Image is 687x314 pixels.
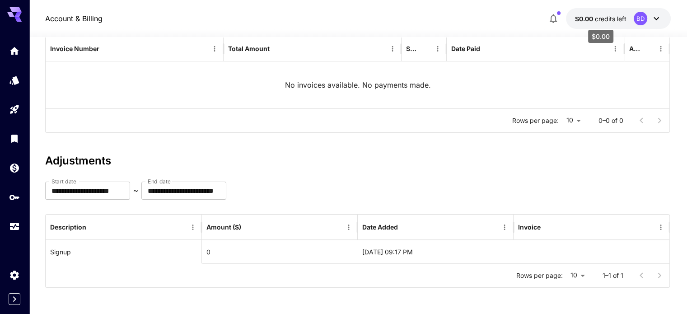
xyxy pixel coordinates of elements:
div: $0.00 [588,30,613,43]
div: BD [634,12,647,25]
div: Status [406,45,418,52]
button: Sort [87,221,100,234]
button: Menu [654,221,667,234]
button: Menu [208,42,221,55]
div: Amount ($) [206,223,241,231]
p: Rows per page: [516,271,563,280]
button: Sort [242,221,255,234]
button: Sort [419,42,431,55]
div: Description [50,223,86,231]
div: 0 [202,240,358,263]
label: Start date [51,178,76,185]
button: Menu [342,221,355,234]
div: Invoice Number [50,45,99,52]
button: Sort [271,42,283,55]
div: $0.00 [575,14,626,23]
button: Menu [609,42,622,55]
button: Sort [542,221,554,234]
div: Library [9,130,20,141]
div: Wallet [9,159,20,171]
button: Menu [386,42,399,55]
div: 10 [562,114,584,127]
div: Total Amount [228,45,270,52]
p: Signup [50,247,71,257]
span: credits left [595,15,626,23]
div: API Keys [9,192,20,203]
nav: breadcrumb [45,13,103,24]
div: Action [629,45,641,52]
button: $0.00BD [566,8,671,29]
button: Menu [498,221,511,234]
div: 22-09-2025 09:17 PM [358,240,514,263]
p: 1–1 of 1 [603,271,623,280]
button: Sort [642,42,654,55]
button: Menu [654,42,667,55]
div: Date Added [362,223,398,231]
button: Expand sidebar [9,293,20,305]
p: ~ [133,185,138,196]
a: Account & Billing [45,13,103,24]
button: Menu [187,221,199,234]
button: Sort [399,221,411,234]
h3: Adjustments [45,155,670,167]
div: Models [9,75,20,86]
label: End date [148,178,170,185]
div: Usage [9,221,20,232]
div: 10 [566,269,588,282]
button: Sort [481,42,494,55]
button: Menu [431,42,444,55]
div: Date Paid [451,45,480,52]
div: Invoice [518,223,541,231]
button: Sort [100,42,113,55]
div: Playground [9,104,20,115]
div: Home [9,45,20,56]
p: Rows per page: [512,116,559,125]
p: 0–0 of 0 [598,116,623,125]
span: $0.00 [575,15,595,23]
div: Settings [9,269,20,281]
p: No invoices available. No payments made. [285,80,430,90]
